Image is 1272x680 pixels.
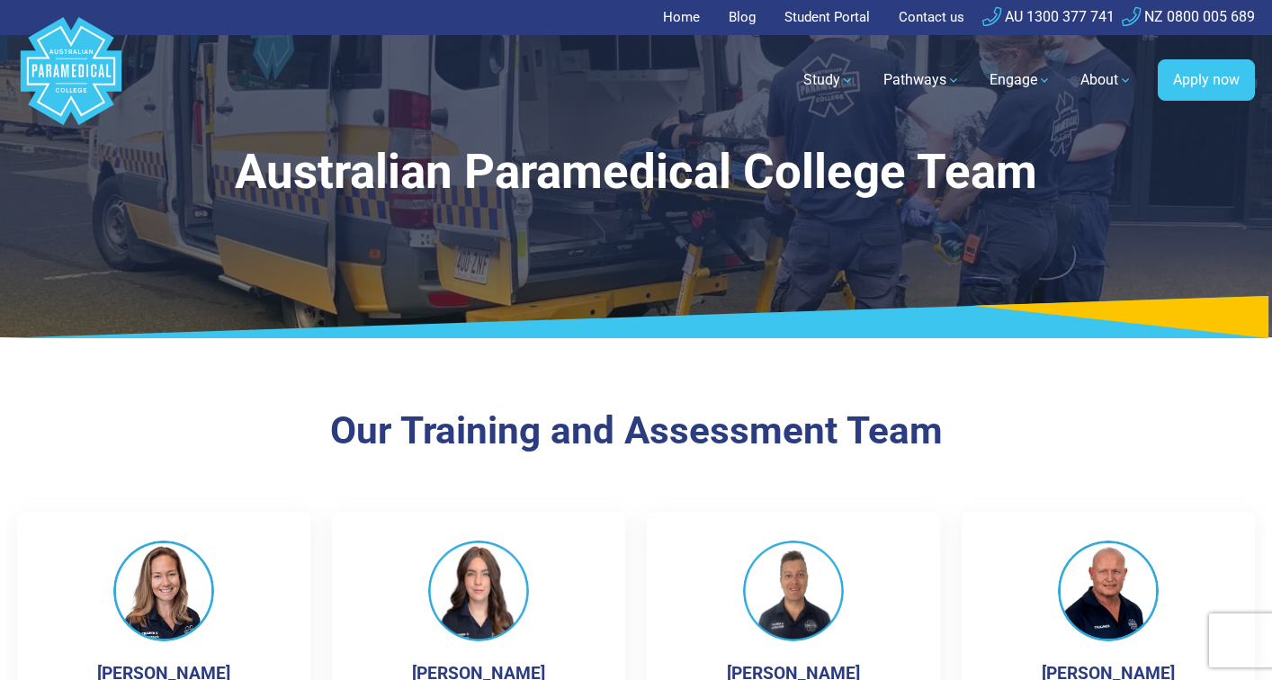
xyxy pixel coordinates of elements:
a: AU 1300 377 741 [982,8,1115,25]
a: Pathways [873,55,972,105]
img: Chris King [743,541,844,641]
a: About [1070,55,1143,105]
h3: Our Training and Assessment Team [110,408,1162,454]
a: Apply now [1158,59,1255,101]
img: Jens Hojby [1058,541,1159,641]
img: Jaime Wallis [113,541,214,641]
img: Betina Ellul [428,541,529,641]
a: NZ 0800 005 689 [1122,8,1255,25]
h1: Australian Paramedical College Team [110,144,1162,201]
a: Australian Paramedical College [17,35,125,126]
a: Study [793,55,865,105]
a: Engage [979,55,1062,105]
